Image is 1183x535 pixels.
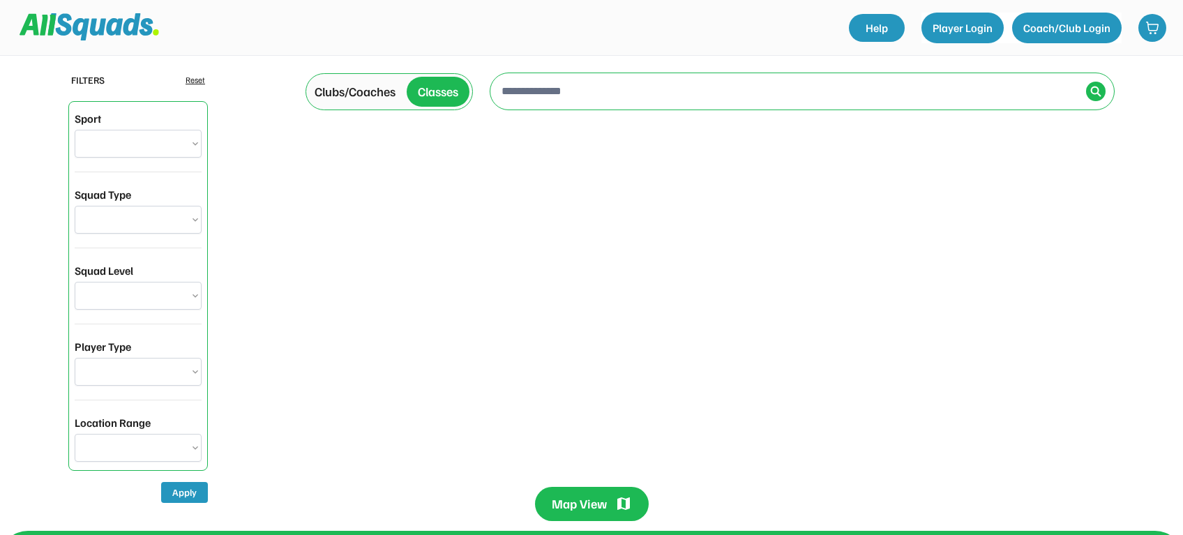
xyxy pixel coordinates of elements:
[75,414,151,431] div: Location Range
[552,495,607,513] div: Map View
[20,13,159,40] img: Squad%20Logo.svg
[71,73,105,87] div: FILTERS
[1090,86,1101,97] img: Icon%20%2838%29.svg
[921,13,1004,43] button: Player Login
[186,74,205,86] div: Reset
[161,482,208,503] button: Apply
[315,82,395,101] div: Clubs/Coaches
[849,14,905,42] a: Help
[75,186,131,203] div: Squad Type
[1012,13,1122,43] button: Coach/Club Login
[75,262,133,279] div: Squad Level
[75,110,101,127] div: Sport
[1145,21,1159,35] img: shopping-cart-01%20%281%29.svg
[75,338,131,355] div: Player Type
[418,82,458,101] div: Classes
